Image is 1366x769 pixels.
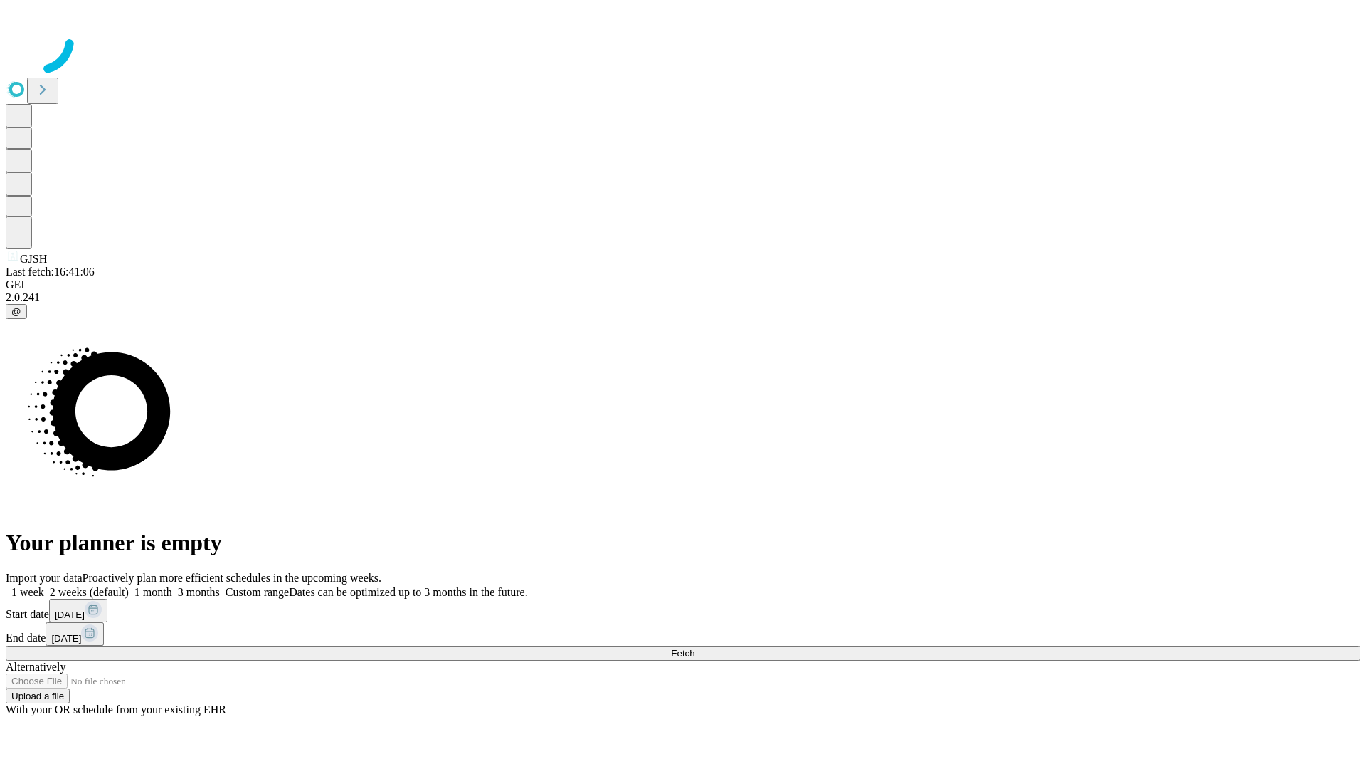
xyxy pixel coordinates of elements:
[6,689,70,703] button: Upload a file
[55,610,85,620] span: [DATE]
[289,586,527,598] span: Dates can be optimized up to 3 months in the future.
[134,586,172,598] span: 1 month
[671,648,694,659] span: Fetch
[46,622,104,646] button: [DATE]
[6,266,95,278] span: Last fetch: 16:41:06
[6,291,1360,304] div: 2.0.241
[11,306,21,317] span: @
[11,586,44,598] span: 1 week
[6,530,1360,556] h1: Your planner is empty
[226,586,289,598] span: Custom range
[6,278,1360,291] div: GEI
[50,586,129,598] span: 2 weeks (default)
[51,633,81,644] span: [DATE]
[6,622,1360,646] div: End date
[178,586,220,598] span: 3 months
[49,599,107,622] button: [DATE]
[83,572,381,584] span: Proactively plan more efficient schedules in the upcoming weeks.
[6,599,1360,622] div: Start date
[6,304,27,319] button: @
[6,703,226,716] span: With your OR schedule from your existing EHR
[6,646,1360,661] button: Fetch
[6,572,83,584] span: Import your data
[6,661,65,673] span: Alternatively
[20,253,47,265] span: GJSH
